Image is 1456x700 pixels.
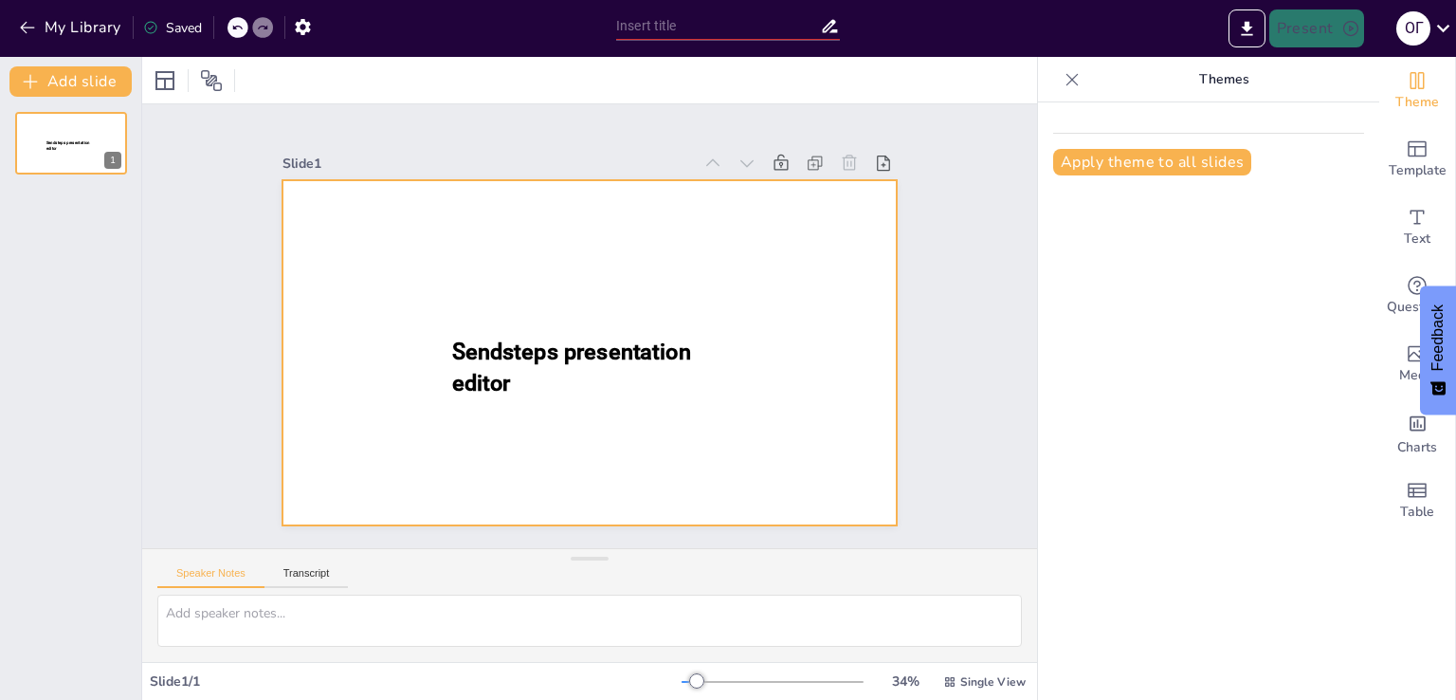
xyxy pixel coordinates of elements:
[150,672,682,691] div: Slide 1 / 1
[1053,149,1251,175] button: Apply theme to all slides
[960,674,1026,690] span: Single View
[1399,365,1436,386] span: Media
[1087,57,1360,102] p: Themes
[150,65,180,96] div: Layout
[1379,262,1455,330] div: Get real-time input from your audience
[1397,437,1437,458] span: Charts
[1387,297,1448,318] span: Questions
[1379,467,1455,535] div: Add a table
[1395,92,1439,113] span: Theme
[1379,398,1455,467] div: Add charts and graphs
[1396,9,1430,47] button: О Г
[1429,304,1447,371] span: Feedback
[452,339,691,396] span: Sendsteps presentation editor
[616,12,820,40] input: Insert title
[1379,193,1455,262] div: Add text boxes
[157,567,264,588] button: Speaker Notes
[1389,160,1447,181] span: Template
[883,672,928,691] div: 34 %
[14,12,129,43] button: My Library
[1228,9,1265,47] button: Export to PowerPoint
[143,19,202,37] div: Saved
[1396,11,1430,46] div: О Г
[1379,57,1455,125] div: Change the overall theme
[15,112,127,175] div: 1
[1269,9,1364,47] button: Present
[1404,229,1430,249] span: Text
[46,140,90,151] span: Sendsteps presentation editor
[9,66,132,97] button: Add slide
[282,155,691,173] div: Slide 1
[200,69,223,92] span: Position
[1379,125,1455,193] div: Add ready made slides
[1400,502,1434,523] span: Table
[264,567,349,588] button: Transcript
[104,152,121,169] div: 1
[1420,286,1456,414] button: Feedback - Show survey
[1379,330,1455,398] div: Add images, graphics, shapes or video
